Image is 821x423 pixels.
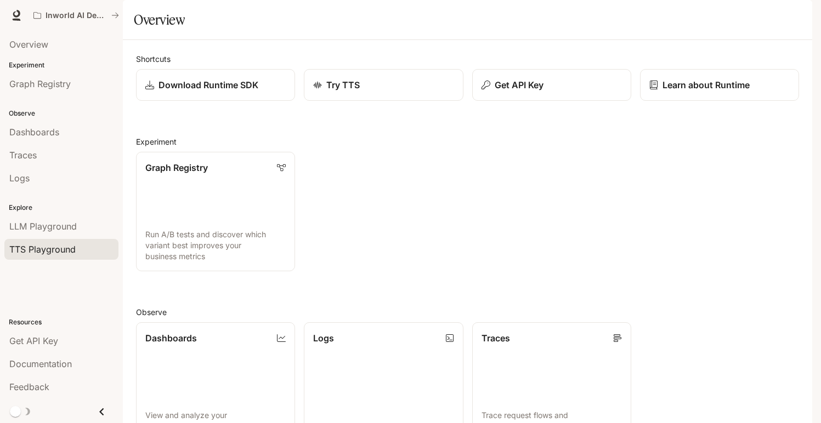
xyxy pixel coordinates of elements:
p: Learn about Runtime [663,78,750,92]
h2: Experiment [136,136,799,147]
p: Graph Registry [145,161,208,174]
p: Download Runtime SDK [158,78,258,92]
p: Inworld AI Demos [46,11,107,20]
h1: Overview [134,9,185,31]
button: All workspaces [29,4,124,26]
p: Run A/B tests and discover which variant best improves your business metrics [145,229,286,262]
p: Dashboards [145,331,197,345]
a: Try TTS [304,69,463,101]
h2: Shortcuts [136,53,799,65]
p: Logs [313,331,334,345]
button: Get API Key [472,69,631,101]
p: Get API Key [495,78,543,92]
h2: Observe [136,306,799,318]
a: Download Runtime SDK [136,69,295,101]
a: Learn about Runtime [640,69,799,101]
p: Try TTS [326,78,360,92]
p: Traces [482,331,510,345]
a: Graph RegistryRun A/B tests and discover which variant best improves your business metrics [136,152,295,271]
